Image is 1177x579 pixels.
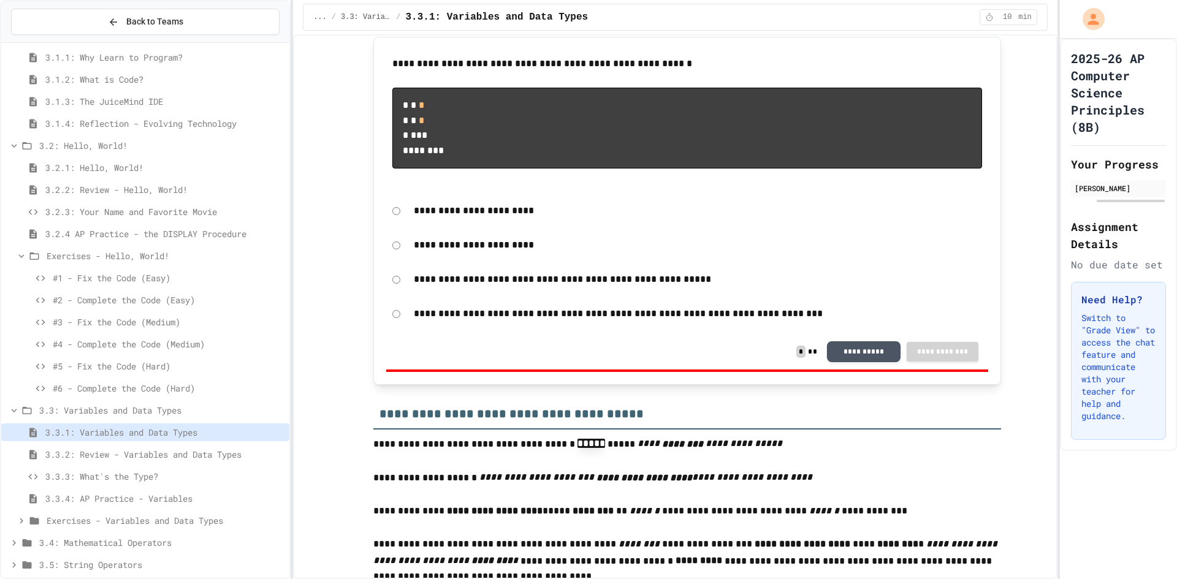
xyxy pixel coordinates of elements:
span: 3.1.2: What is Code? [45,73,284,86]
span: Exercises - Variables and Data Types [47,514,284,527]
span: Back to Teams [126,15,183,28]
span: 3.2.1: Hello, World! [45,161,284,174]
span: #3 - Fix the Code (Medium) [53,316,284,328]
span: 3.5: String Operators [39,558,284,571]
span: 3.3.1: Variables and Data Types [406,10,588,25]
div: [PERSON_NAME] [1075,183,1162,194]
div: My Account [1070,5,1108,33]
span: ... [313,12,327,22]
span: 3.2: Hello, World! [39,139,284,152]
span: #2 - Complete the Code (Easy) [53,293,284,306]
span: 3.3.1: Variables and Data Types [45,426,284,439]
div: No due date set [1071,257,1166,272]
span: #5 - Fix the Code (Hard) [53,360,284,373]
span: 3.3.2: Review - Variables and Data Types [45,448,284,461]
span: min [1018,12,1032,22]
span: 3.2.2: Review - Hello, World! [45,183,284,196]
span: #4 - Complete the Code (Medium) [53,338,284,350]
span: 3.3: Variables and Data Types [341,12,391,22]
h3: Need Help? [1081,292,1156,307]
span: Exercises - Hello, World! [47,249,284,262]
span: 3.1.4: Reflection - Evolving Technology [45,117,284,130]
span: 3.2.3: Your Name and Favorite Movie [45,205,284,218]
span: 3.4: Mathematical Operators [39,536,284,549]
span: 3.1.3: The JuiceMind IDE [45,95,284,108]
span: #6 - Complete the Code (Hard) [53,382,284,395]
h2: Assignment Details [1071,218,1166,252]
h2: Your Progress [1071,156,1166,173]
h1: 2025-26 AP Computer Science Principles (8B) [1071,50,1166,135]
span: #1 - Fix the Code (Easy) [53,271,284,284]
span: / [332,12,336,22]
p: Switch to "Grade View" to access the chat feature and communicate with your teacher for help and ... [1081,312,1156,422]
span: 10 [997,12,1017,22]
span: / [396,12,400,22]
span: 3.3: Variables and Data Types [39,404,284,417]
span: 3.1.1: Why Learn to Program? [45,51,284,64]
span: 3.3.3: What's the Type? [45,470,284,483]
span: 3.3.4: AP Practice - Variables [45,492,284,505]
span: 3.2.4 AP Practice - the DISPLAY Procedure [45,227,284,240]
